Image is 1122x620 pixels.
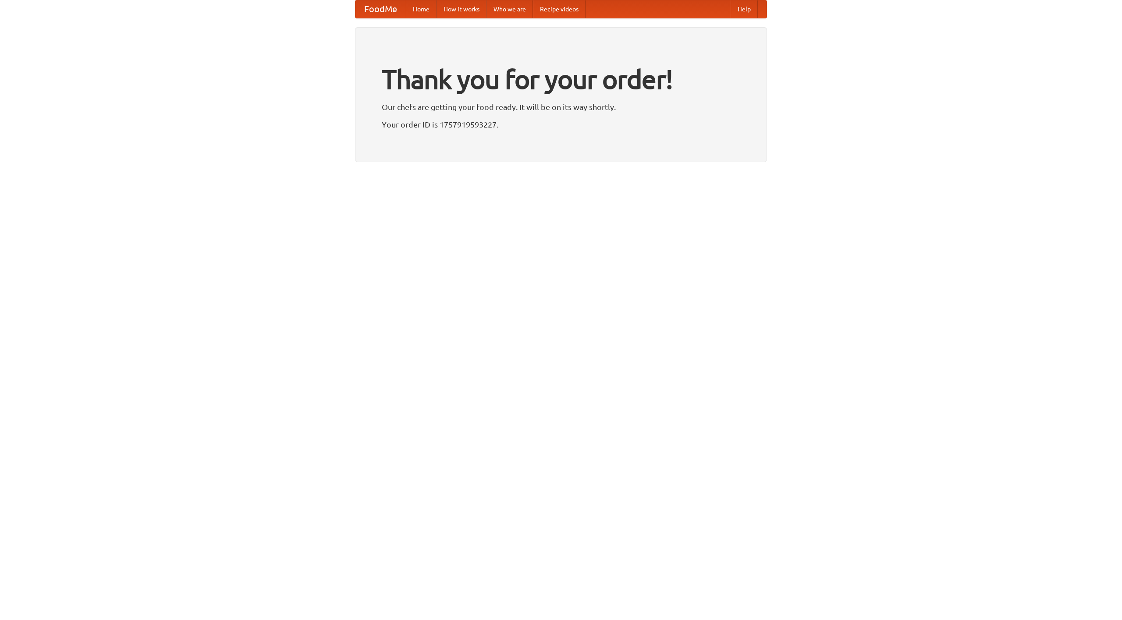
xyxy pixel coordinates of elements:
a: Home [406,0,437,18]
a: FoodMe [355,0,406,18]
a: Who we are [486,0,533,18]
p: Your order ID is 1757919593227. [382,118,740,131]
a: How it works [437,0,486,18]
a: Help [731,0,758,18]
h1: Thank you for your order! [382,58,740,100]
a: Recipe videos [533,0,586,18]
p: Our chefs are getting your food ready. It will be on its way shortly. [382,100,740,113]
